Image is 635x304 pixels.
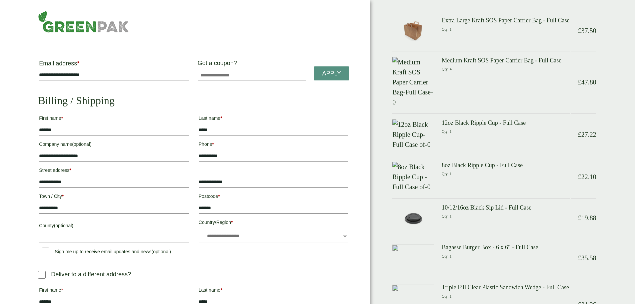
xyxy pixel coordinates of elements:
span: (optional) [54,223,73,228]
span: £ [578,78,581,86]
h3: 8oz Black Ripple Cup - Full Case [442,162,570,169]
small: Qty: 1 [442,214,451,219]
bdi: 22.10 [578,173,596,181]
abbr: required [77,60,79,67]
small: Qty: 4 [442,67,451,71]
img: GreenPak Supplies [38,11,129,33]
small: Qty: 1 [442,294,451,299]
abbr: required [231,220,233,225]
h3: 12oz Black Ripple Cup - Full Case [442,119,570,127]
abbr: required [69,168,71,173]
input: Sign me up to receive email updates and news(optional) [42,248,49,255]
span: Apply [322,70,341,77]
span: (optional) [152,249,171,254]
label: Email address [39,60,188,70]
a: Apply [314,66,349,81]
img: 8oz Black Ripple Cup -Full Case of-0 [392,162,434,192]
abbr: required [218,194,220,199]
label: Last name [199,285,348,297]
h3: Extra Large Kraft SOS Paper Carrier Bag - Full Case [442,17,570,24]
bdi: 19.88 [578,214,596,222]
small: Qty: 1 [442,129,451,134]
abbr: required [212,141,214,147]
abbr: required [61,115,63,121]
p: Deliver to a different address? [51,270,131,279]
abbr: required [220,287,222,293]
small: Qty: 1 [442,254,451,259]
abbr: required [61,287,63,293]
label: First name [39,113,188,125]
bdi: 47.80 [578,78,596,86]
abbr: required [62,194,64,199]
label: Town / City [39,192,188,203]
span: £ [578,214,581,222]
label: Sign me up to receive email updates and news [39,249,174,256]
h3: 10/12/16oz Black Sip Lid - Full Case [442,204,570,212]
bdi: 35.58 [578,254,596,262]
label: Country/Region [199,218,348,229]
label: Postcode [199,192,348,203]
h3: Triple Fill Clear Plastic Sandwich Wedge - Full Case [442,284,570,291]
h3: Medium Kraft SOS Paper Carrier Bag - Full Case [442,57,570,64]
span: £ [578,254,581,262]
img: Medium Kraft SOS Paper Carrier Bag-Full Case-0 [392,57,434,107]
label: Last name [199,113,348,125]
label: First name [39,285,188,297]
span: (optional) [72,141,91,147]
label: Street address [39,166,188,177]
span: £ [578,131,581,138]
label: Company name [39,139,188,151]
label: County [39,221,188,232]
bdi: 37.50 [578,27,596,34]
small: Qty: 1 [442,172,451,176]
span: £ [578,173,581,181]
img: 12oz Black Ripple Cup-Full Case of-0 [392,119,434,149]
abbr: required [220,115,222,121]
bdi: 27.22 [578,131,596,138]
span: £ [578,27,581,34]
small: Qty: 1 [442,27,451,32]
h3: Bagasse Burger Box - 6 x 6" - Full Case [442,244,570,251]
label: Got a coupon? [198,60,240,70]
h2: Billing / Shipping [38,94,349,107]
label: Phone [199,139,348,151]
